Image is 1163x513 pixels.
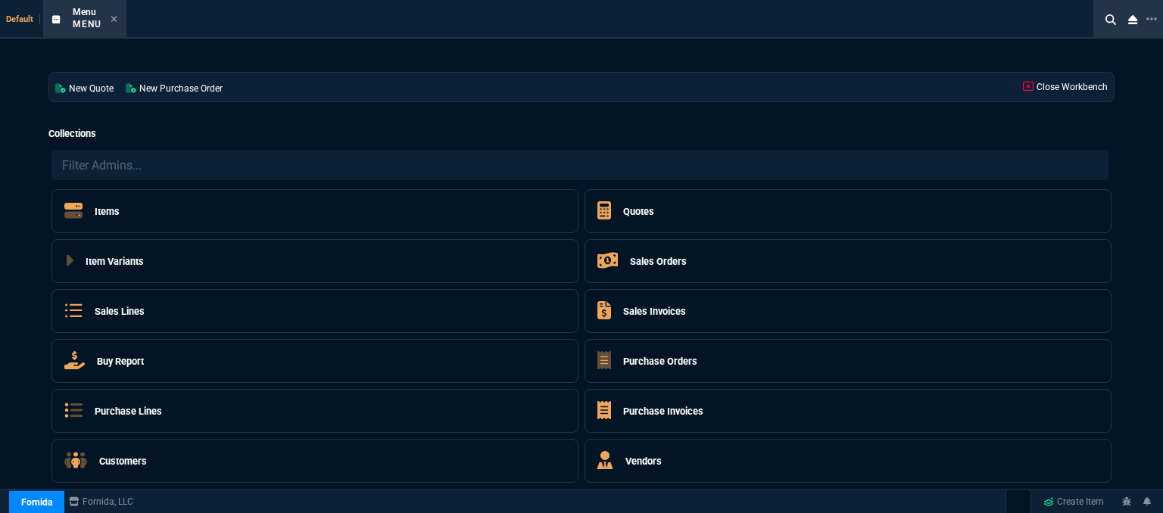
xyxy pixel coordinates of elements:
[6,14,40,24] span: Default
[623,304,686,319] h5: Sales Invoices
[73,18,101,30] p: Menu
[111,14,117,26] nx-icon: Close Tab
[120,73,229,101] a: New Purchase Order
[95,304,145,319] h5: Sales Lines
[95,404,162,418] h5: Purchase Lines
[625,454,662,468] h5: Vendors
[64,495,138,508] a: msbcCompanyName
[1146,12,1157,26] nx-icon: Open New Tab
[86,254,144,269] h5: Item Variants
[49,73,120,101] a: New Quote
[623,204,654,219] h5: Quotes
[51,150,1108,180] input: Filter Admins...
[95,204,120,219] h5: Items
[623,354,697,368] h5: Purchase Orders
[97,354,144,368] h5: Buy Report
[1037,490,1110,513] a: Create Item
[99,454,147,468] h5: Customers
[48,126,1115,141] h5: Collections
[1099,11,1122,29] nx-icon: Search
[1122,11,1143,29] nx-icon: Close Workbench
[73,7,96,17] span: Menu
[630,254,687,269] h5: Sales Orders
[623,404,703,418] h5: Purchase Invoices
[1017,73,1114,101] a: Close Workbench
